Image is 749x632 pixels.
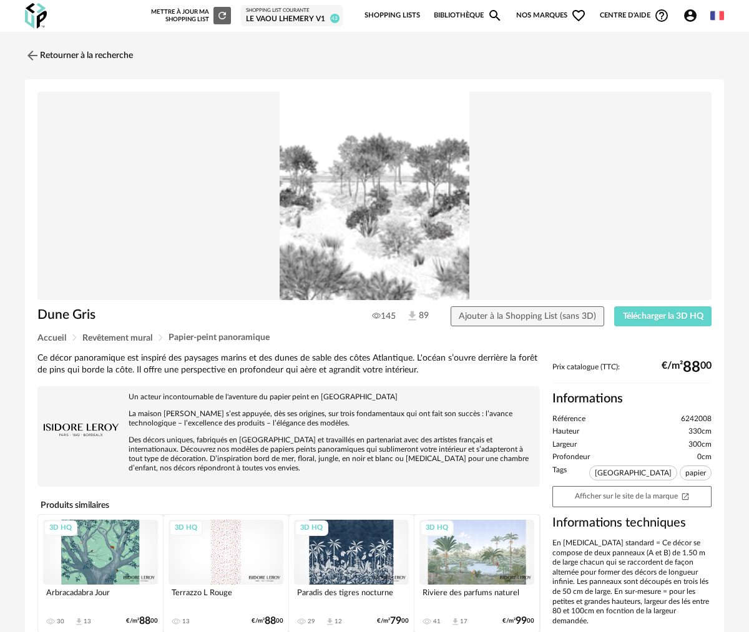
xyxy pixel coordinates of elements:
[697,452,712,462] span: 0cm
[44,392,534,402] p: Un acteur incontournable de l'aventure du papier peint en [GEOGRAPHIC_DATA]
[325,617,335,626] span: Download icon
[25,3,47,29] img: OXP
[552,440,577,450] span: Largeur
[552,362,712,383] div: Prix catalogue (TTC):
[406,309,419,323] img: Téléchargements
[451,617,460,626] span: Download icon
[487,8,502,23] span: Magnify icon
[377,617,409,625] div: €/m² 00
[459,312,596,321] span: Ajouter à la Shopping List (sans 3D)
[169,520,203,536] div: 3D HQ
[57,618,64,625] div: 30
[434,2,502,29] a: BibliothèqueMagnify icon
[552,465,567,483] span: Tags
[688,427,712,437] span: 330cm
[44,392,119,467] img: brand logo
[552,427,579,437] span: Hauteur
[372,311,396,322] span: 145
[419,585,534,610] div: Riviere des parfums naturel
[502,617,534,625] div: €/m² 00
[294,585,409,610] div: Paradis des tigres nocturne
[589,465,677,480] span: [GEOGRAPHIC_DATA]
[217,12,228,19] span: Refresh icon
[37,497,540,514] h4: Produits similaires
[552,391,712,407] h2: Informations
[710,9,724,22] img: fr
[246,7,338,24] a: Shopping List courante LE VAOU LHEMERY V1 43
[451,306,605,326] button: Ajouter à la Shopping List (sans 3D)
[623,312,703,321] span: Télécharger la 3D HQ
[406,309,429,323] span: 89
[552,452,590,462] span: Profondeur
[246,7,338,14] div: Shopping List courante
[683,8,698,23] span: Account Circle icon
[43,585,158,610] div: Arbracadabra Jour
[552,538,712,626] div: En [MEDICAL_DATA] standard = Ce décor se compose de deux panneaux (A et B) de 1.50 m de large cha...
[169,333,270,342] span: Papier-peint panoramique
[683,363,700,372] span: 88
[433,618,441,625] div: 41
[25,42,133,69] a: Retourner à la recherche
[688,440,712,450] span: 300cm
[37,306,311,323] h1: Dune Gris
[681,492,690,500] span: Open In New icon
[390,617,401,625] span: 79
[37,333,712,343] div: Breadcrumb
[516,617,527,625] span: 99
[25,48,40,63] img: svg+xml;base64,PHN2ZyB3aWR0aD0iMjQiIGhlaWdodD0iMjQiIHZpZXdCb3g9IjAgMCAyNCAyNCIgZmlsbD0ibm9uZSIgeG...
[680,465,712,480] span: papier
[139,617,150,625] span: 88
[169,585,283,610] div: Terrazzo L Rouge
[571,8,586,23] span: Heart Outline icon
[37,334,66,343] span: Accueil
[37,352,540,376] div: Ce décor panoramique est inspiré des paysages marins et des dunes de sable des côtes Atlantique. ...
[614,306,712,326] button: Télécharger la 3D HQ
[460,618,468,625] div: 17
[44,409,534,428] p: La maison [PERSON_NAME] s’est appuyée, dès ses origines, sur trois fondamentaux qui ont fait son ...
[552,414,585,424] span: Référence
[420,520,454,536] div: 3D HQ
[44,520,77,536] div: 3D HQ
[82,334,152,343] span: Revêtement mural
[365,2,420,29] a: Shopping Lists
[516,2,586,29] span: Nos marques
[84,618,91,625] div: 13
[295,520,328,536] div: 3D HQ
[330,14,340,23] span: 43
[126,617,158,625] div: €/m² 00
[37,92,712,300] img: Product pack shot
[151,7,231,24] div: Mettre à jour ma Shopping List
[681,414,712,424] span: 6242008
[335,618,342,625] div: 12
[74,617,84,626] span: Download icon
[182,618,190,625] div: 13
[308,618,315,625] div: 29
[600,8,669,23] span: Centre d'aideHelp Circle Outline icon
[252,617,283,625] div: €/m² 00
[552,515,712,531] h3: Informations techniques
[44,435,534,473] p: Des décors uniques, fabriqués en [GEOGRAPHIC_DATA] et travaillés en partenariat avec des artistes...
[265,617,276,625] span: 88
[683,8,703,23] span: Account Circle icon
[552,486,712,507] a: Afficher sur le site de la marqueOpen In New icon
[662,363,712,372] div: €/m² 00
[654,8,669,23] span: Help Circle Outline icon
[246,14,338,24] div: LE VAOU LHEMERY V1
